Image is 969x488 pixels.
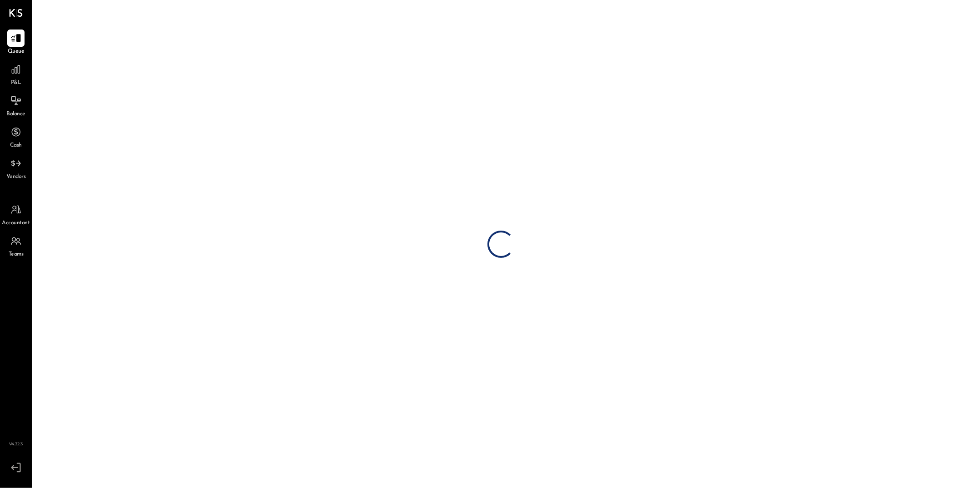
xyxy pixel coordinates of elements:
[6,110,25,118] span: Balance
[10,142,22,150] span: Cash
[0,92,31,118] a: Balance
[0,61,31,87] a: P&L
[0,155,31,181] a: Vendors
[0,30,31,56] a: Queue
[0,232,31,259] a: Teams
[8,48,25,56] span: Queue
[2,219,30,227] span: Accountant
[9,251,24,259] span: Teams
[0,201,31,227] a: Accountant
[6,173,26,181] span: Vendors
[0,123,31,150] a: Cash
[11,79,21,87] span: P&L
